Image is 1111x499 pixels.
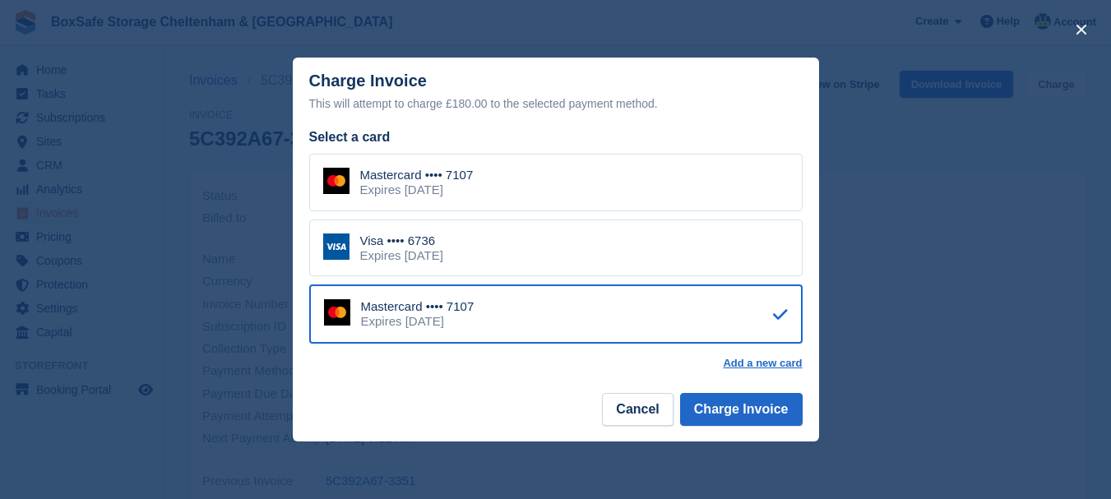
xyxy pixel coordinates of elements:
[309,72,803,113] div: Charge Invoice
[309,127,803,147] div: Select a card
[323,168,350,194] img: Mastercard Logo
[680,393,803,426] button: Charge Invoice
[309,94,803,113] div: This will attempt to charge £180.00 to the selected payment method.
[1068,16,1095,43] button: close
[602,393,673,426] button: Cancel
[360,168,474,183] div: Mastercard •••• 7107
[361,314,474,329] div: Expires [DATE]
[723,357,802,370] a: Add a new card
[323,233,350,260] img: Visa Logo
[324,299,350,326] img: Mastercard Logo
[360,248,443,263] div: Expires [DATE]
[360,233,443,248] div: Visa •••• 6736
[361,299,474,314] div: Mastercard •••• 7107
[360,183,474,197] div: Expires [DATE]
